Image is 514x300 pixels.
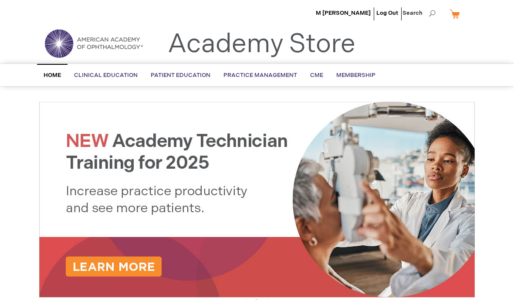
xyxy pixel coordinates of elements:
[74,72,138,79] span: Clinical Education
[336,72,375,79] span: Membership
[151,72,210,79] span: Patient Education
[223,72,297,79] span: Practice Management
[316,10,371,17] a: M [PERSON_NAME]
[44,72,61,79] span: Home
[168,29,355,60] a: Academy Store
[310,72,323,79] span: CME
[376,10,398,17] a: Log Out
[402,4,436,22] span: Search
